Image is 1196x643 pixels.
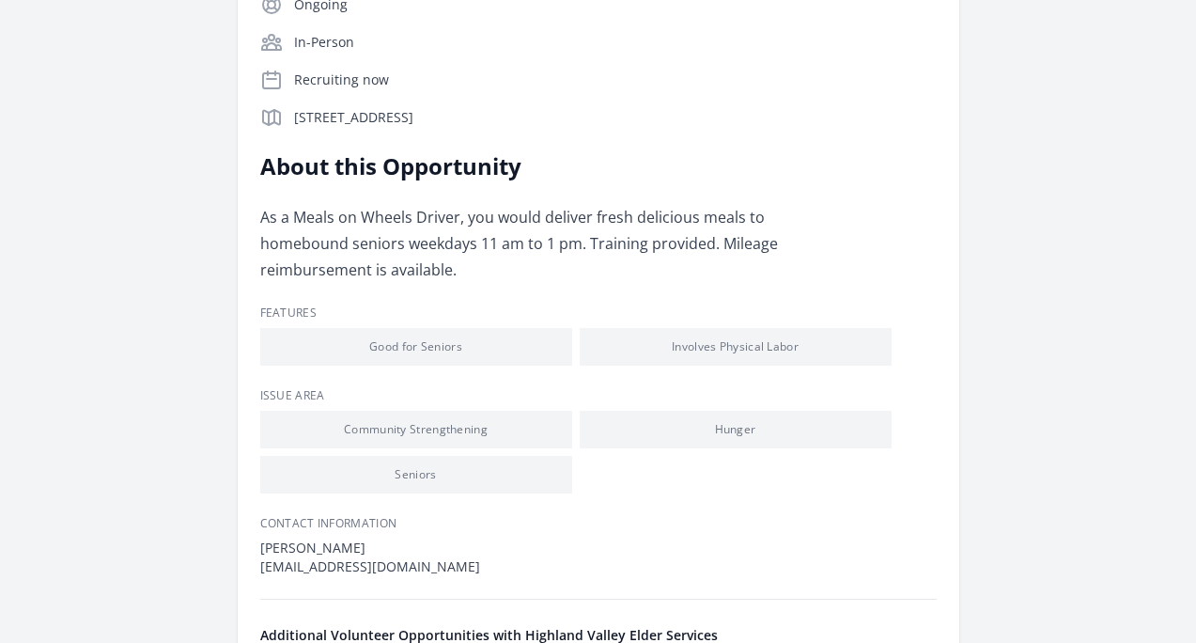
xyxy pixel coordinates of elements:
h3: Contact Information [260,516,937,531]
p: In-Person [294,33,937,52]
h2: About this Opportunity [260,151,810,181]
dd: [EMAIL_ADDRESS][DOMAIN_NAME] [260,557,937,576]
p: [STREET_ADDRESS] [294,108,937,127]
li: Good for Seniors [260,328,572,366]
li: Hunger [580,411,892,448]
h3: Issue area [260,388,937,403]
p: As a Meals on Wheels Driver, you would deliver fresh delicious meals to homebound seniors weekday... [260,204,810,283]
li: Involves Physical Labor [580,328,892,366]
li: Seniors [260,456,572,494]
li: Community Strengthening [260,411,572,448]
dt: [PERSON_NAME] [260,539,937,557]
p: Recruiting now [294,71,937,89]
h3: Features [260,306,937,321]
